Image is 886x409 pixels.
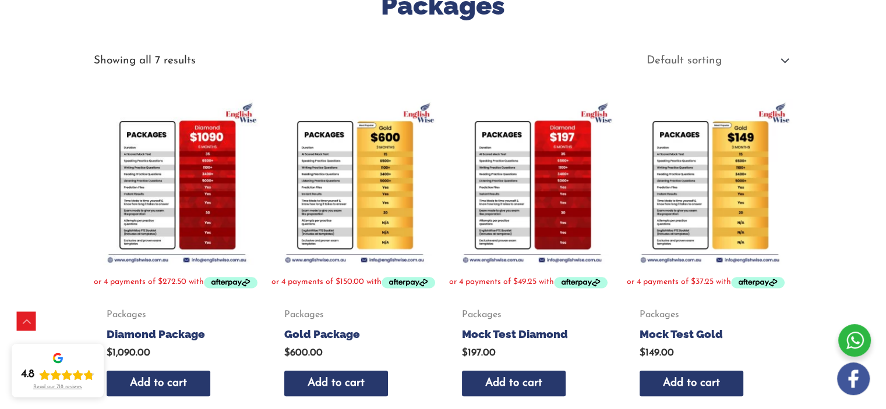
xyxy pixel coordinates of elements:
[94,99,260,265] img: Diamond Package
[640,309,779,321] span: Packages
[107,327,246,347] a: Diamond Package
[33,384,82,390] div: Read our 718 reviews
[284,348,323,358] bdi: 600.00
[449,99,615,265] img: Mock Test Diamond
[107,348,150,358] bdi: 1,090.00
[284,348,290,358] span: $
[107,309,246,321] span: Packages
[462,327,601,342] h2: Mock Test Diamond
[627,99,793,265] img: Mock Test Gold
[284,327,423,347] a: Gold Package
[640,327,779,347] a: Mock Test Gold
[21,368,34,382] div: 4.8
[21,368,94,382] div: Rating: 4.8 out of 5
[640,371,743,397] a: Add to cart: “Mock Test Gold”
[640,348,674,358] bdi: 149.00
[462,348,468,358] span: $
[640,348,645,358] span: $
[284,309,423,321] span: Packages
[462,309,601,321] span: Packages
[94,55,196,66] p: Showing all 7 results
[837,362,870,395] img: white-facebook.png
[271,99,437,265] img: Gold Package
[284,371,388,397] a: Add to cart: “Gold Package”
[107,327,246,342] h2: Diamond Package
[462,327,601,347] a: Mock Test Diamond
[107,348,112,358] span: $
[107,371,210,397] a: Add to cart: “Diamond Package”
[462,348,496,358] bdi: 197.00
[640,327,779,342] h2: Mock Test Gold
[637,50,792,72] select: Shop order
[462,371,566,397] a: Add to cart: “Mock Test Diamond”
[284,327,423,342] h2: Gold Package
